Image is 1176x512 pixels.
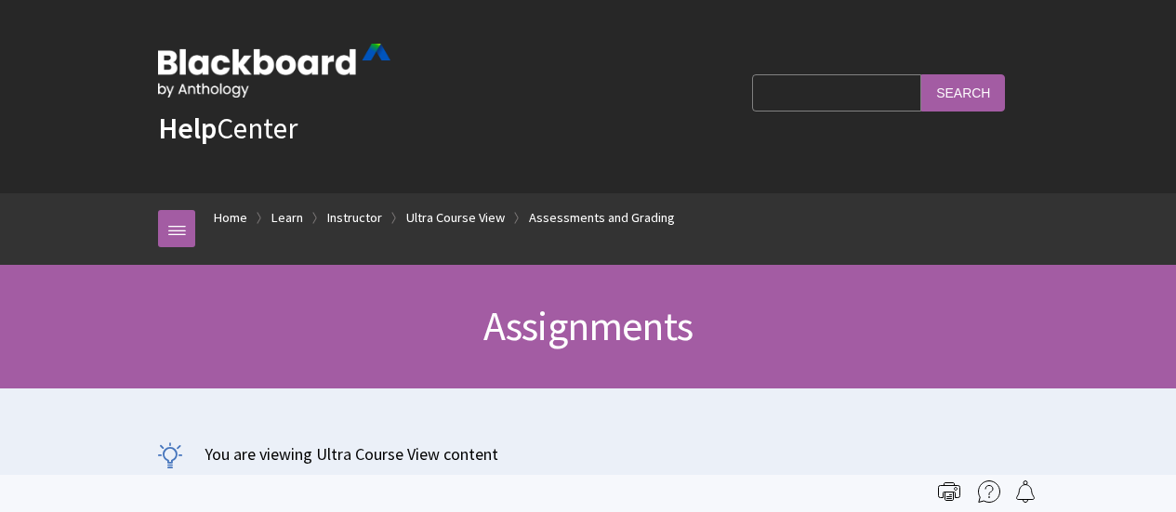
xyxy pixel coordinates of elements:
p: You are viewing Ultra Course View content [158,442,1018,466]
input: Search [921,74,1005,111]
img: Blackboard by Anthology [158,44,390,98]
a: Ultra Course View [406,206,505,230]
img: Follow this page [1014,480,1037,503]
a: HelpCenter [158,110,297,147]
a: Instructor [327,206,382,230]
a: Home [214,206,247,230]
strong: Help [158,110,217,147]
img: More help [978,480,1000,503]
img: Print [938,480,960,503]
span: Assignments [483,300,693,351]
a: Assessments and Grading [529,206,675,230]
a: Learn [271,206,303,230]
